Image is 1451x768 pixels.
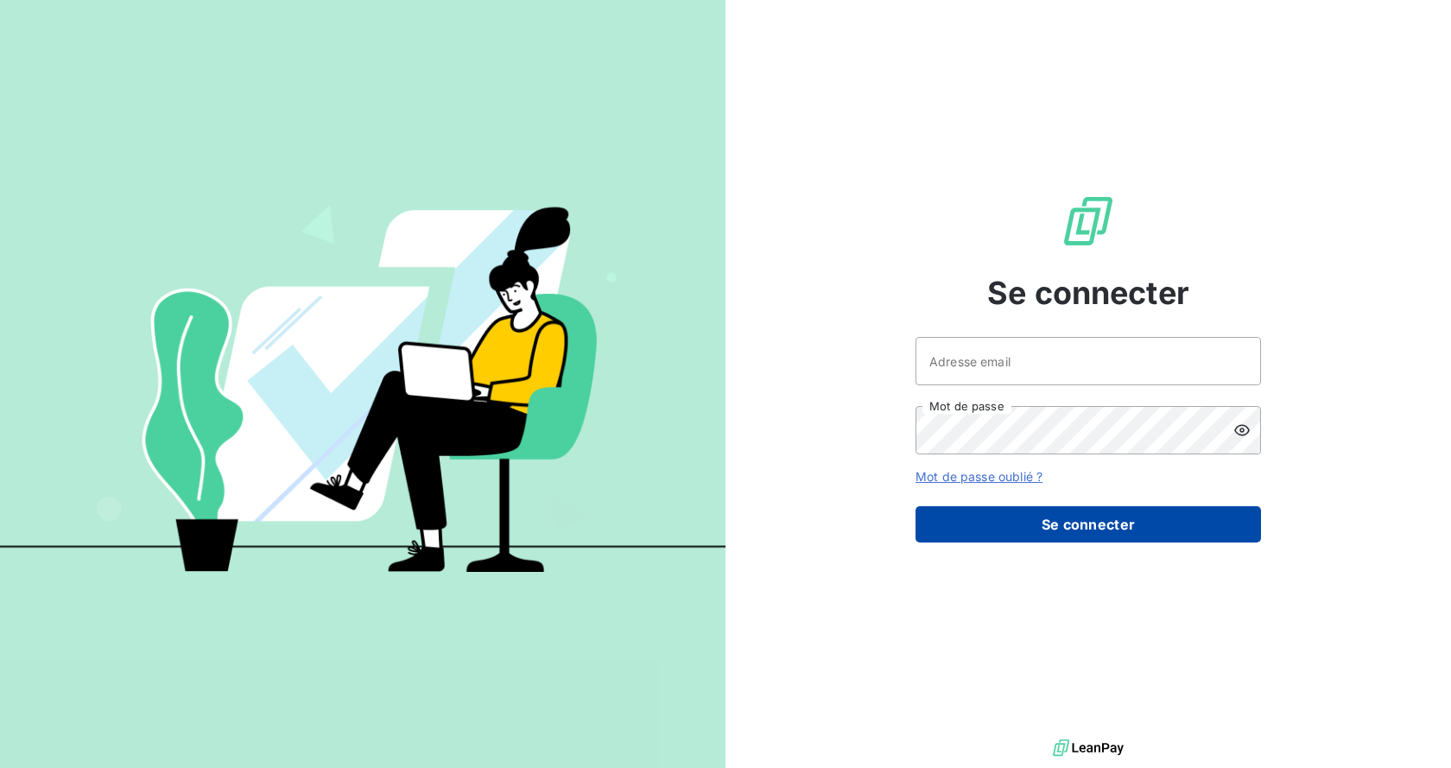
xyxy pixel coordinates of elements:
[987,270,1189,316] span: Se connecter
[1053,735,1124,761] img: logo
[916,469,1042,484] a: Mot de passe oublié ?
[1061,194,1116,249] img: Logo LeanPay
[916,337,1261,385] input: placeholder
[916,506,1261,543] button: Se connecter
